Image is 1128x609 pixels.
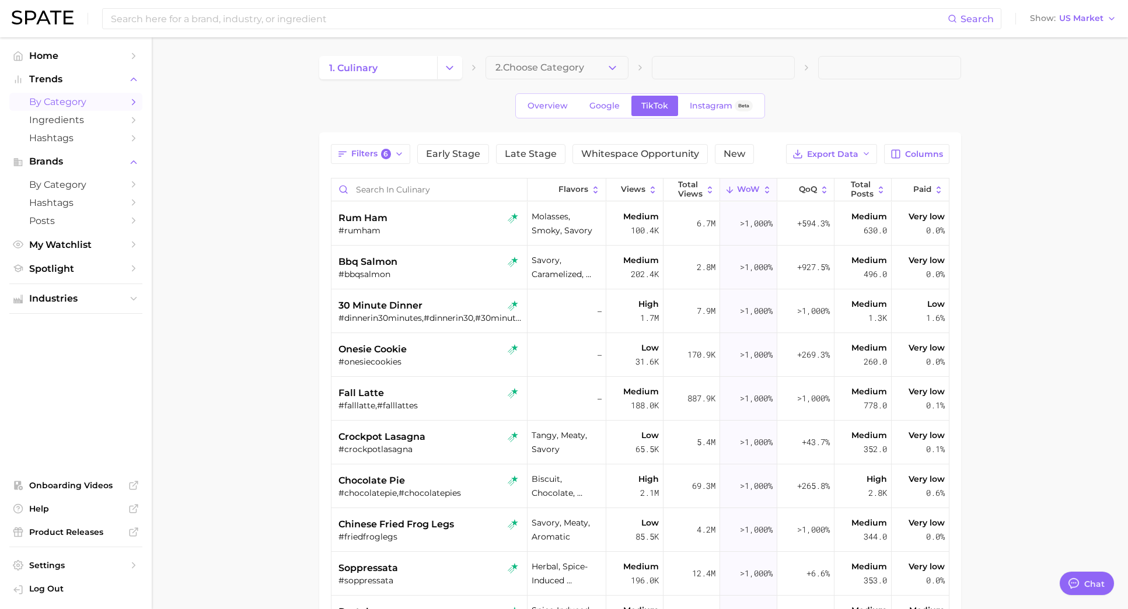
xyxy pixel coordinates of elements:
[864,267,887,281] span: 496.0
[338,444,523,454] div: #crockpotlasagna
[598,391,602,405] span: –
[9,236,142,254] a: My Watchlist
[338,225,523,236] div: #rumham
[598,304,602,318] span: –
[638,297,659,311] span: High
[909,472,945,486] span: Very low
[338,356,523,367] div: #onesiecookies
[351,149,392,159] span: Filters
[331,333,949,377] button: onesie cookietiktok rising star#onesiecookies–Low31.6k170.9k>1,000%+269.3%Medium260.0Very low0.0%
[338,299,422,313] span: 30 minute dinner
[331,421,949,464] button: crockpot lasagnatiktok rising star#crockpotlasagnatangy, meaty, savoryLow65.5k5.4m>1,000%+43.7%Me...
[9,111,142,129] a: Ingredients
[678,180,703,198] span: Total Views
[508,300,518,311] img: tiktok rising star
[338,313,523,323] div: #dinnerin30minutes,#dinnerin30,#30minutedinners
[631,223,659,237] span: 100.4k
[331,178,528,201] input: Search in culinary
[868,486,887,500] span: 2.8k
[802,435,830,449] span: +43.7%
[926,311,945,325] span: 1.6%
[631,398,659,412] span: 188.0k
[9,93,142,111] a: by Category
[9,194,142,212] a: Hashtags
[29,50,123,61] span: Home
[29,480,123,491] span: Onboarding Videos
[905,149,943,159] span: Columns
[29,132,123,143] span: Hashtags
[851,516,887,530] span: Medium
[740,305,773,316] span: >1,000%
[623,253,659,267] span: Medium
[740,568,773,579] span: >1,000%
[508,344,518,355] img: tiktok rising star
[331,464,949,508] button: chocolate pietiktok rising star#chocolatepie,#chocolatepiesbiscuit, chocolate, vanillaHigh2.1m69....
[697,435,715,449] span: 5.4m
[329,62,378,73] span: 1. culinary
[641,516,659,530] span: Low
[697,304,715,318] span: 7.9m
[851,209,887,223] span: Medium
[864,442,887,456] span: 352.0
[868,311,887,325] span: 1.3k
[740,261,773,272] span: >1,000%
[623,209,659,223] span: Medium
[851,297,887,311] span: Medium
[532,428,601,456] span: tangy, meaty, savory
[740,349,773,360] span: >1,000%
[851,341,887,355] span: Medium
[926,223,945,237] span: 0.0%
[797,393,830,404] span: >1,000%
[338,400,523,411] div: #falllatte,#falllattes
[9,129,142,147] a: Hashtags
[9,556,142,574] a: Settings
[9,212,142,230] a: Posts
[518,96,578,116] a: Overview
[797,479,830,493] span: +265.8%
[532,472,601,500] span: biscuit, chocolate, vanilla
[864,223,887,237] span: 630.0
[338,561,398,575] span: soppressata
[331,508,949,552] button: chinese fried frog legstiktok rising star#friedfroglegssavory, meaty, aromaticLow85.5k4.2m>1,000%...
[338,517,454,531] span: chinese fried frog legs
[738,101,749,111] span: Beta
[864,398,887,412] span: 778.0
[909,384,945,398] span: Very low
[797,260,830,274] span: +927.5%
[740,480,773,491] span: >1,000%
[29,239,123,250] span: My Watchlist
[692,479,715,493] span: 69.3m
[331,144,411,164] button: Filters6
[606,178,663,201] button: Views
[799,185,817,194] span: QoQ
[687,348,715,362] span: 170.9k
[532,253,601,281] span: savory, caramelized, smoky
[641,428,659,442] span: Low
[437,56,462,79] button: Change Category
[29,215,123,226] span: Posts
[532,209,601,237] span: molasses, smoky, savory
[29,560,123,570] span: Settings
[338,342,407,356] span: onesie cookie
[807,149,858,159] span: Export Data
[641,101,668,111] span: TikTok
[1059,15,1103,22] span: US Market
[926,486,945,500] span: 0.6%
[331,289,949,333] button: 30 minute dinnertiktok rising star#dinnerin30minutes,#dinnerin30,#30minutedinners–High1.7m7.9m>1,...
[909,559,945,573] span: Very low
[740,436,773,447] span: >1,000%
[806,566,830,580] span: +6.6%
[29,114,123,125] span: Ingredients
[9,523,142,541] a: Product Releases
[961,13,994,24] span: Search
[926,267,945,281] span: 0.0%
[29,197,123,208] span: Hashtags
[508,432,518,442] img: tiktok rising star
[680,96,763,116] a: InstagramBeta
[635,442,659,456] span: 65.5k
[9,153,142,170] button: Brands
[884,144,949,164] button: Columns
[740,393,773,404] span: >1,000%
[331,202,949,246] button: rum hamtiktok rising star#rumhammolasses, smoky, savoryMedium100.4k6.7m>1,000%+594.3%Medium630.0V...
[495,62,584,73] span: 2. Choose Category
